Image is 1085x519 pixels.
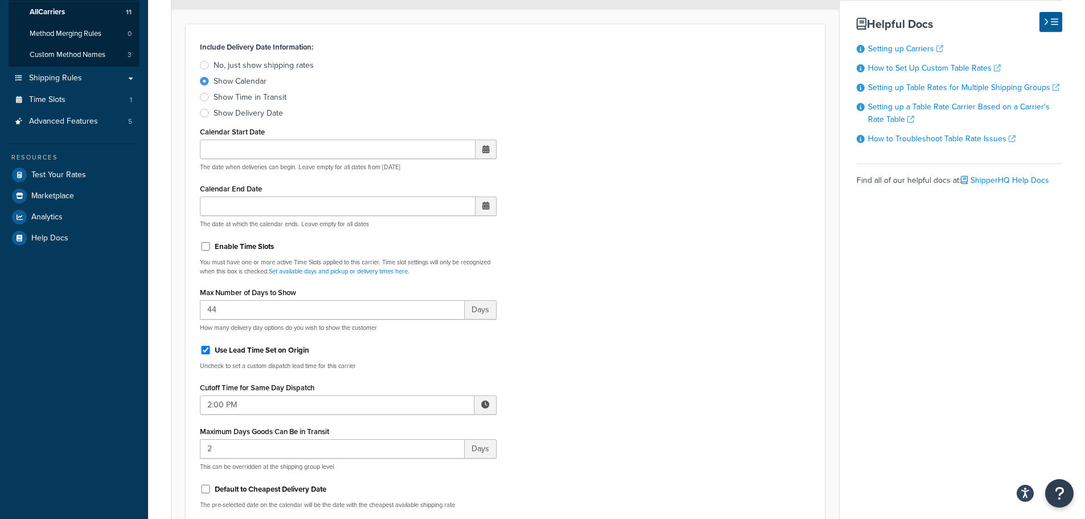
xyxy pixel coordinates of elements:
[215,242,274,252] label: Enable Time Slots
[868,62,1001,74] a: How to Set Up Custom Table Rates
[31,191,74,201] span: Marketplace
[868,133,1016,145] a: How to Troubleshoot Table Rate Issues
[269,267,410,276] a: Set available days and pickup or delivery times here.
[200,501,497,509] p: The pre-selected date on the calendar will be the date with the cheapest available shipping rate
[9,23,140,44] li: Method Merging Rules
[9,68,140,89] a: Shipping Rules
[200,362,497,370] p: Uncheck to set a custom dispatch lead time for this carrier
[200,288,296,297] label: Max Number of Days to Show
[31,170,86,180] span: Test Your Rates
[9,153,140,162] div: Resources
[126,7,132,17] span: 11
[200,220,497,228] p: The date at which the calendar ends. Leave empty for all dates
[30,7,65,17] span: All Carriers
[31,234,68,243] span: Help Docs
[9,207,140,227] a: Analytics
[868,81,1059,93] a: Setting up Table Rates for Multiple Shipping Groups
[868,43,943,55] a: Setting up Carriers
[29,73,82,83] span: Shipping Rules
[128,50,132,60] span: 3
[29,117,98,126] span: Advanced Features
[9,89,140,111] a: Time Slots1
[1039,12,1062,32] button: Hide Help Docs
[215,345,309,355] label: Use Lead Time Set on Origin
[128,29,132,39] span: 0
[9,165,140,185] a: Test Your Rates
[200,163,497,171] p: The date when deliveries can begin. Leave empty for all dates from [DATE]
[9,44,140,66] li: Custom Method Names
[214,76,267,87] div: Show Calendar
[30,29,101,39] span: Method Merging Rules
[200,427,329,436] label: Maximum Days Goods Can Be in Transit
[214,92,286,103] div: Show Time in Transit
[200,128,265,136] label: Calendar Start Date
[465,439,497,459] span: Days
[200,463,497,471] p: This can be overridden at the shipping group level
[200,39,313,55] label: Include Delivery Date Information:
[128,117,132,126] span: 5
[130,95,132,105] span: 1
[1045,479,1074,508] button: Open Resource Center
[200,324,497,332] p: How many delivery day options do you wish to show the customer
[9,89,140,111] li: Time Slots
[868,101,1050,125] a: Setting up a Table Rate Carrier Based on a Carrier's Rate Table
[31,212,63,222] span: Analytics
[9,2,140,23] a: AllCarriers11
[9,23,140,44] a: Method Merging Rules0
[200,258,497,276] p: You must have one or more active Time Slots applied to this carrier. Time slot settings will only...
[29,95,65,105] span: Time Slots
[214,108,283,119] div: Show Delivery Date
[857,18,1062,30] h3: Helpful Docs
[961,174,1049,186] a: ShipperHQ Help Docs
[200,185,262,193] label: Calendar End Date
[214,60,314,71] div: No, just show shipping rates
[200,383,314,392] label: Cutoff Time for Same Day Dispatch
[9,228,140,248] a: Help Docs
[857,164,1062,189] div: Find all of our helpful docs at:
[9,44,140,66] a: Custom Method Names3
[465,300,497,320] span: Days
[30,50,105,60] span: Custom Method Names
[9,111,140,132] a: Advanced Features5
[9,111,140,132] li: Advanced Features
[9,186,140,206] a: Marketplace
[215,484,326,495] label: Default to Cheapest Delivery Date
